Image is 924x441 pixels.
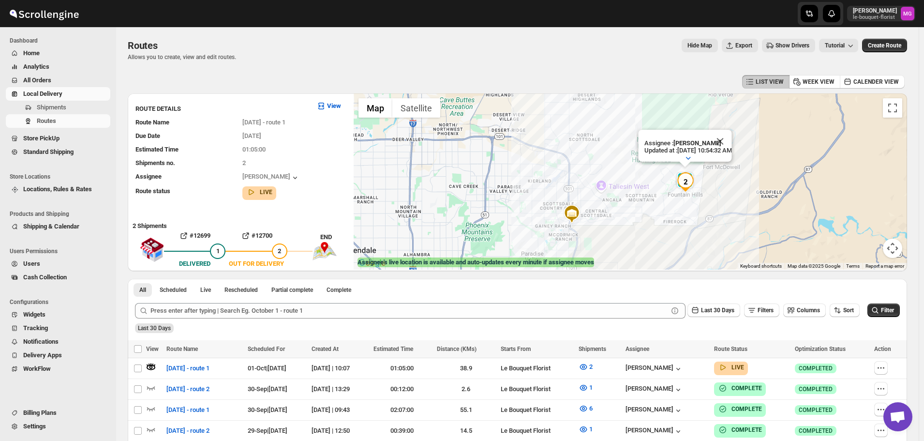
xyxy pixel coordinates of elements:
[883,402,912,431] div: Open chat
[853,78,899,86] span: CALENDER VIEW
[718,363,744,372] button: LIVE
[840,75,905,89] button: CALENDER VIEW
[166,405,209,415] span: [DATE] - route 1
[23,365,51,372] span: WorkFlow
[260,189,272,196] b: LIVE
[825,42,845,49] span: Tutorial
[626,364,683,374] button: [PERSON_NAME]
[248,406,287,413] span: 30-Sep | [DATE]
[373,405,432,415] div: 02:07:00
[789,75,840,89] button: WEEK VIEW
[327,286,351,294] span: Complete
[225,228,287,243] button: #12700
[883,239,902,258] button: Map camera controls
[23,223,79,230] span: Shipping & Calendar
[312,426,367,436] div: [DATE] | 12:50
[23,311,45,318] span: Widgets
[242,132,261,139] span: [DATE]
[246,187,272,197] button: LIVE
[6,420,110,433] button: Settings
[392,98,440,118] button: Show satellite imagery
[676,172,695,192] div: 2
[216,247,220,255] span: 1
[701,307,734,314] span: Last 30 Days
[23,274,67,281] span: Cash Collection
[128,217,167,229] b: 2 Shipments
[135,173,162,180] span: Assignee
[847,6,915,21] button: User menu
[731,364,744,371] b: LIVE
[138,325,171,332] span: Last 30 Days
[6,101,110,114] button: Shipments
[731,406,762,412] b: COMPLETE
[626,385,683,395] button: [PERSON_NAME]
[626,406,683,415] button: [PERSON_NAME]
[164,228,225,243] button: #12699
[10,210,111,218] span: Products and Shipping
[862,39,907,52] button: Create Route
[797,307,820,314] span: Columns
[6,349,110,362] button: Delivery Apps
[140,231,164,269] img: shop.svg
[795,346,846,352] span: Optimization Status
[437,384,495,394] div: 2.6
[320,232,349,242] div: END
[437,364,495,373] div: 38.9
[166,426,209,436] span: [DATE] - route 2
[846,263,860,269] a: Terms (opens in new tab)
[23,148,74,155] span: Standard Shipping
[6,362,110,376] button: WorkFlow
[799,427,833,435] span: COMPLETED
[161,361,215,376] button: [DATE] - route 1
[23,409,57,416] span: Billing Plans
[373,346,413,352] span: Estimated Time
[843,307,854,314] span: Sort
[135,119,169,126] span: Route Name
[6,308,110,321] button: Widgets
[865,263,904,269] a: Report a map error
[242,159,246,167] span: 2
[248,365,286,372] span: 01-Oct | [DATE]
[775,42,809,49] span: Show Drivers
[278,247,281,255] span: 2
[373,384,432,394] div: 00:12:00
[10,298,111,306] span: Configurations
[687,42,712,49] span: Hide Map
[501,384,573,394] div: Le Bouquet Florist
[853,7,897,15] p: [PERSON_NAME]
[358,258,594,267] label: Assignee's live location is available and auto-updates every minute if assignee moves
[687,304,740,317] button: Last 30 Days
[6,257,110,271] button: Users
[356,257,388,270] a: Open this area in Google Maps (opens a new window)
[783,304,826,317] button: Columns
[903,11,912,17] text: MG
[8,1,80,26] img: ScrollEngine
[160,286,187,294] span: Scheduled
[731,426,762,433] b: COMPLETE
[881,307,894,314] span: Filter
[311,98,347,114] button: View
[868,42,901,49] span: Create Route
[6,321,110,335] button: Tracking
[242,119,285,126] span: [DATE] - route 1
[589,363,593,370] span: 2
[6,182,110,196] button: Locations, Rules & Rates
[373,426,432,436] div: 00:39:00
[742,75,790,89] button: LIST VIEW
[788,263,840,269] span: Map data ©2025 Google
[6,406,110,420] button: Billing Plans
[166,364,209,373] span: [DATE] - route 1
[134,283,152,297] button: All routes
[762,39,815,52] button: Show Drivers
[589,426,593,433] span: 1
[718,383,762,393] button: COMPLETE
[373,364,432,373] div: 01:05:00
[867,304,900,317] button: Filter
[718,404,762,414] button: COMPLETE
[626,426,683,436] div: [PERSON_NAME]
[573,422,598,437] button: 1
[179,259,210,269] div: DELIVERED
[830,304,860,317] button: Sort
[312,405,367,415] div: [DATE] | 09:43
